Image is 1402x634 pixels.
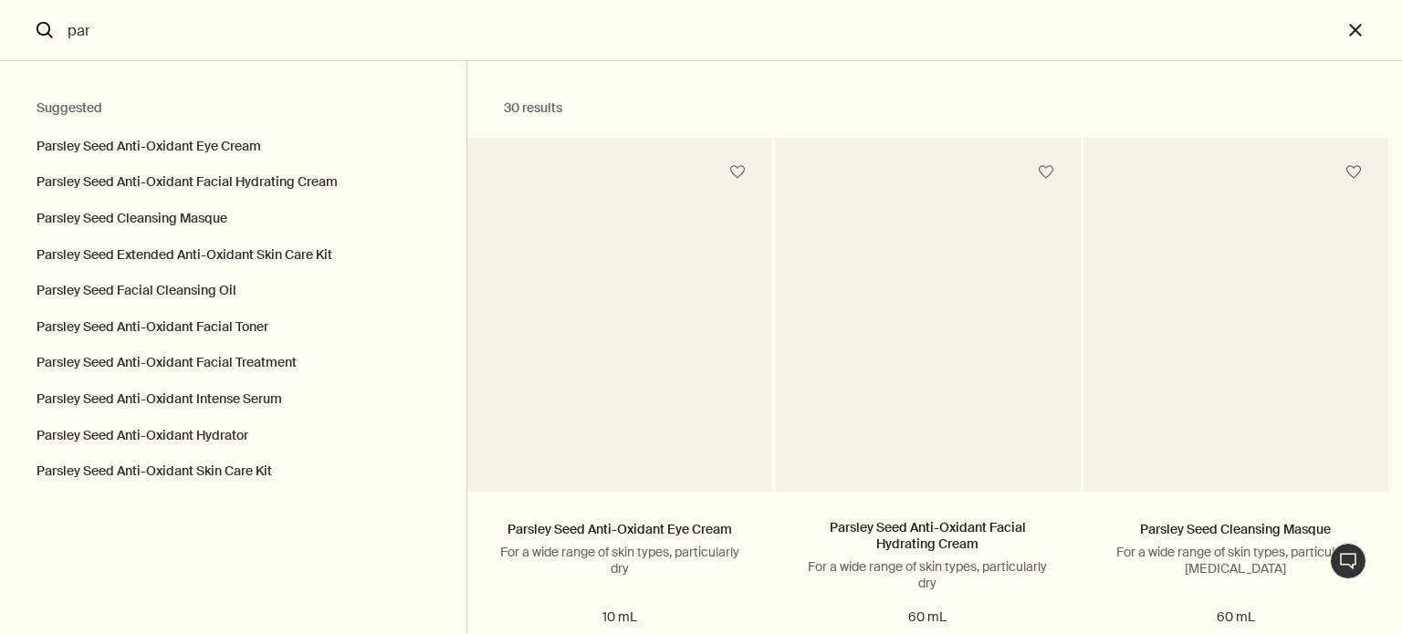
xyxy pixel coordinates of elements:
p: For a wide range of skin types, particularly [MEDICAL_DATA] [1111,544,1361,577]
button: Save to cabinet [721,156,754,189]
a: Parsley Seed Cleansing Masque [1140,521,1331,537]
a: Parsley Seed Anti-Oxidant Facial Hydrating Cream [802,519,1052,552]
button: Save to cabinet [1030,156,1062,189]
h2: Suggested [37,98,430,120]
p: For a wide range of skin types, particularly dry [495,544,745,577]
h2: 30 results [504,98,1161,120]
button: Live Assistance [1330,543,1366,579]
a: Parsley Seed Anti-Oxidant Eye Cream [507,521,732,537]
p: For a wide range of skin types, particularly dry [802,558,1052,591]
button: Save to cabinet [1337,156,1370,189]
